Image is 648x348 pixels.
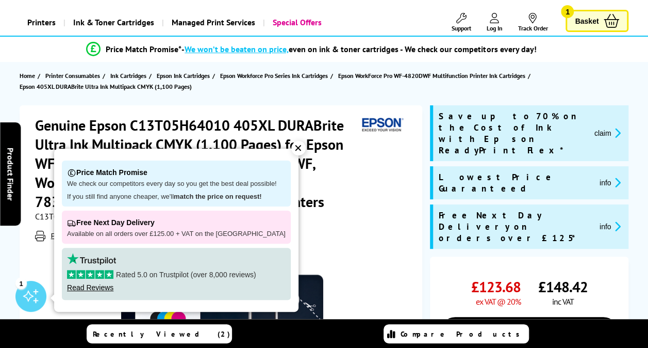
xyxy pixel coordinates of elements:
[110,70,149,81] a: Ink Cartridges
[471,277,521,296] span: £123.68
[157,70,212,81] a: Epson Ink Cartridges
[67,230,286,239] p: Available on all orders over £125.00 + VAT on the [GEOGRAPHIC_DATA]
[20,9,63,36] a: Printers
[67,283,113,292] a: Read Reviews
[476,296,521,307] span: ex VAT @ 20%
[87,324,232,343] a: Recently Viewed (2)
[552,296,574,307] span: inc VAT
[20,81,192,92] span: Epson 405XL DURABrite Ultra Ink Multipack CMYK (1,100 Pages)
[15,277,27,289] div: 1
[174,193,261,200] strong: match the price on request!
[67,216,286,230] p: Free Next Day Delivery
[67,270,113,279] img: stars-5.svg
[440,317,618,347] a: Add to Basket
[157,70,210,81] span: Epson Ink Cartridges
[20,70,38,81] a: Home
[67,193,286,201] p: If you still find anyone cheaper, we'll
[486,13,502,32] a: Log In
[185,44,289,54] span: We won’t be beaten on price,
[575,14,599,28] span: Basket
[596,177,624,188] button: promo-description
[263,9,329,36] a: Special Offers
[518,13,547,32] a: Track Order
[5,148,15,201] span: Product Finder
[93,329,230,339] span: Recently Viewed (2)
[486,24,502,32] span: Log In
[35,211,92,222] span: C13T05H64010
[438,210,591,244] span: Free Next Day Delivery on orders over £125*
[291,141,306,155] div: ✕
[110,70,146,81] span: Ink Cartridges
[63,9,162,36] a: Ink & Toner Cartridges
[45,70,100,81] span: Printer Consumables
[20,81,194,92] a: Epson 405XL DURABrite Ultra Ink Multipack CMYK (1,100 Pages)
[401,329,525,339] span: Compare Products
[35,116,358,211] h1: Genuine Epson C13T05H64010 405XL DURABrite Ultra Ink Multipack CMYK (1,100 Pages) for Epson WF-38...
[596,220,624,232] button: promo-description
[338,70,525,81] span: Epson WorkForce Pro WF-4820DWF Multifunction Printer Ink Cartridges
[45,70,103,81] a: Printer Consumables
[220,70,330,81] a: Epson Workforce Pro Series Ink Cartridges
[438,110,586,156] span: Save up to 70% on the Cost of Ink with Epson ReadyPrint Flex*
[591,127,624,139] button: promo-description
[106,44,181,54] span: Price Match Promise*
[67,166,286,180] p: Price Match Promise
[438,171,591,194] span: Lowest Price Guaranteed
[20,70,35,81] span: Home
[561,5,574,18] span: 1
[73,9,154,36] span: Ink & Toner Cartridges
[67,180,286,188] p: We check our competitors every day so you get the best deal possible!
[162,9,263,36] a: Managed Print Services
[566,10,628,32] a: Basket 1
[220,70,328,81] span: Epson Workforce Pro Series Ink Cartridges
[358,116,405,135] img: Epson
[48,231,155,240] button: Printers compatible with this item
[181,44,536,54] div: - even on ink & toner cartridges - We check our competitors every day!
[451,13,471,32] a: Support
[338,70,528,81] a: Epson WorkForce Pro WF-4820DWF Multifunction Printer Ink Cartridges
[67,270,286,279] p: Rated 5.0 on Trustpilot (over 8,000 reviews)
[538,277,588,296] span: £148.42
[451,24,471,32] span: Support
[384,324,529,343] a: Compare Products
[5,40,618,58] li: modal_Promise
[67,253,116,265] img: trustpilot rating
